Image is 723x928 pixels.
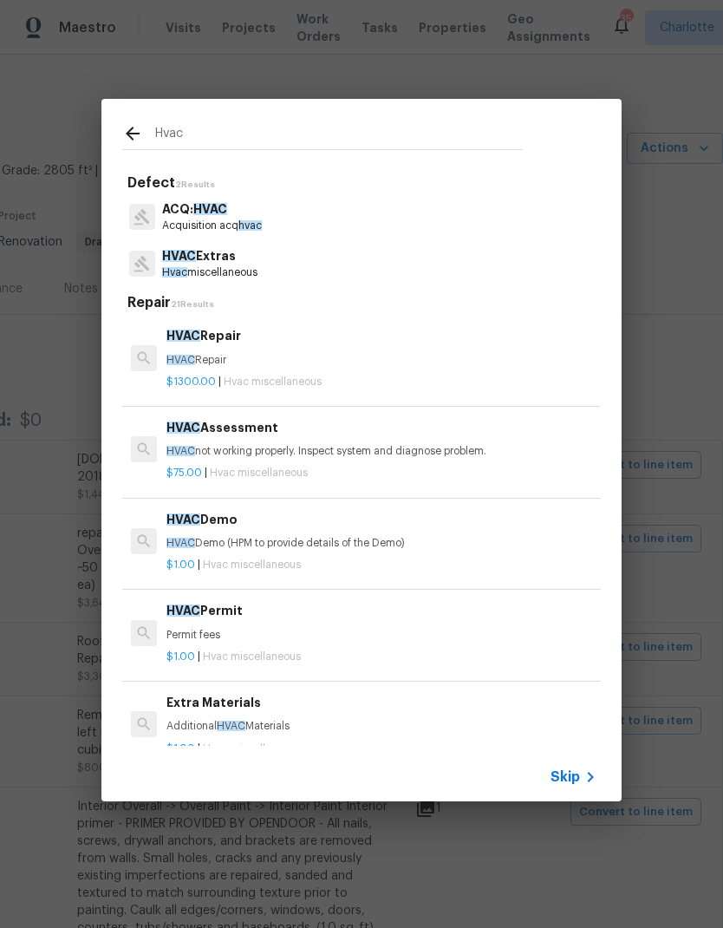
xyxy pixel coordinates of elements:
span: HVAC [166,355,195,365]
span: $1300.00 [166,376,216,387]
span: HVAC [217,721,245,731]
p: Repair [166,353,596,368]
span: hvac [238,220,262,231]
span: HVAC [166,422,200,434]
h6: Extra Materials [166,693,596,712]
h6: Repair [166,326,596,345]
span: $1.00 [166,743,195,754]
p: Permit fees [166,628,596,643]
span: Hvac miscellaneous [203,559,301,570]
p: | [166,466,596,480]
span: Hvac miscellaneous [224,376,322,387]
span: HVAC [166,330,200,342]
p: | [166,742,596,756]
p: not working properly. Inspect system and diagnose problem. [166,444,596,459]
p: Demo (HPM to provide details of the Demo) [166,536,596,551]
h6: Assessment [166,418,596,437]
p: Acquisition acq [162,219,262,233]
span: HVAC [162,250,196,262]
input: Search issues or repairs [155,123,523,149]
span: Skip [550,768,580,786]
span: HVAC [166,513,200,526]
p: | [166,375,596,389]
h5: Repair [127,294,601,312]
p: Extras [162,247,257,265]
p: | [166,558,596,572]
span: Hvac miscellaneous [203,743,301,754]
h6: Permit [166,601,596,620]
span: HVAC [166,605,200,617]
span: HVAC [193,203,227,215]
span: 21 Results [171,300,214,309]
h6: Demo [166,510,596,529]
span: $1.00 [166,559,195,570]
span: Hvac [162,267,187,278]
p: | [166,650,596,664]
span: HVAC [166,538,195,548]
span: $75.00 [166,467,202,478]
p: Additional Materials [166,719,596,734]
span: $1.00 [166,651,195,662]
span: HVAC [166,446,195,456]
span: Hvac miscellaneous [210,467,308,478]
p: miscellaneous [162,265,257,280]
h5: Defect [127,174,601,193]
span: Hvac miscellaneous [203,651,301,662]
p: ACQ: [162,200,262,219]
span: 2 Results [175,180,215,189]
